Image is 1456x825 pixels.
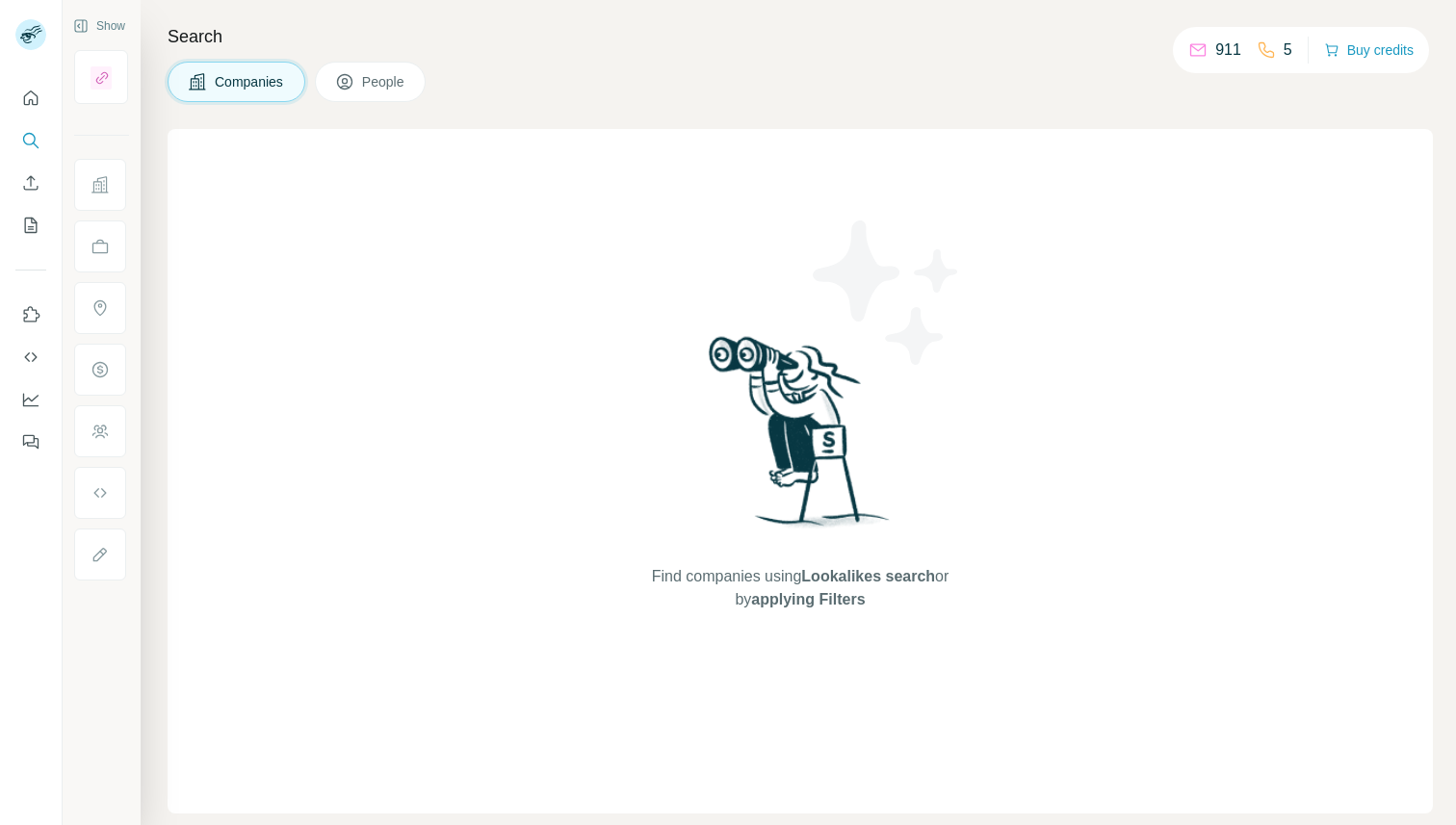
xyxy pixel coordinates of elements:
[15,425,46,459] button: Feedback
[168,23,1433,50] h4: Search
[700,331,900,546] img: Surfe Illustration - Woman searching with binoculars
[15,81,46,116] button: Quick start
[1215,39,1241,62] p: 911
[15,297,46,332] button: Use Surfe on LinkedIn
[60,12,139,40] button: Show
[1284,39,1292,62] p: 5
[800,206,974,379] img: Surfe Illustration - Stars
[1324,37,1414,64] button: Buy credits
[801,568,935,584] span: Lookalikes search
[646,565,954,611] span: Find companies using or by
[751,591,865,607] span: applying Filters
[362,72,406,91] span: People
[15,123,46,158] button: Search
[15,166,46,200] button: Enrich CSV
[215,72,285,91] span: Companies
[15,208,46,243] button: My lists
[15,340,46,374] button: Use Surfe API
[15,382,46,417] button: Dashboard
